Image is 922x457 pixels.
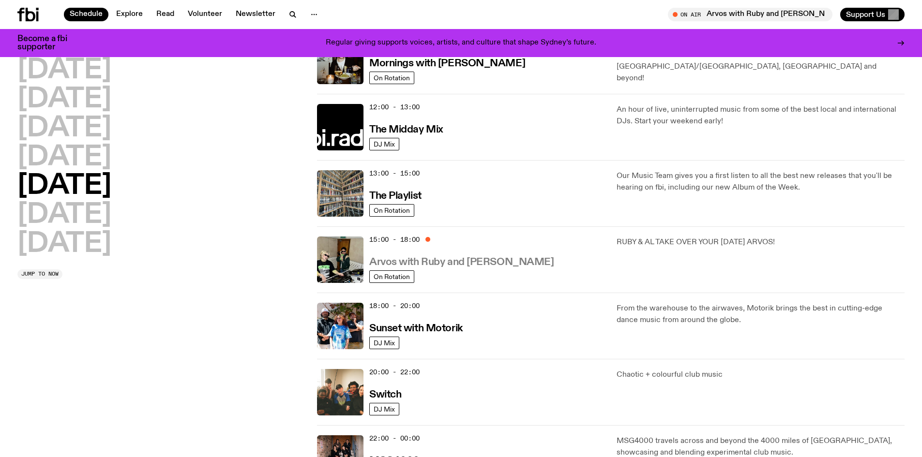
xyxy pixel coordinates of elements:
a: DJ Mix [369,403,399,415]
a: On Rotation [369,270,414,283]
a: DJ Mix [369,138,399,150]
a: On Rotation [369,72,414,84]
a: Read [151,8,180,21]
span: Jump to now [21,271,59,277]
span: 20:00 - 22:00 [369,368,420,377]
a: DJ Mix [369,337,399,349]
h3: Arvos with Ruby and [PERSON_NAME] [369,257,554,267]
a: Newsletter [230,8,281,21]
button: [DATE] [17,115,111,142]
a: On Rotation [369,204,414,217]
button: [DATE] [17,202,111,229]
span: On Rotation [374,206,410,214]
a: Schedule [64,8,108,21]
span: DJ Mix [374,339,395,346]
img: A warm film photo of the switch team sitting close together. from left to right: Cedar, Lau, Sand... [317,369,363,415]
button: [DATE] [17,57,111,84]
p: Chaotic + colourful club music [617,369,905,381]
a: Arvos with Ruby and [PERSON_NAME] [369,255,554,267]
h3: Switch [369,390,401,400]
h3: The Midday Mix [369,125,443,135]
a: Mornings with [PERSON_NAME] [369,57,525,69]
span: 15:00 - 18:00 [369,235,420,244]
span: On Rotation [374,74,410,81]
button: [DATE] [17,231,111,258]
img: A corner shot of the fbi music library [317,170,363,217]
button: [DATE] [17,86,111,113]
button: Jump to now [17,269,62,279]
button: [DATE] [17,144,111,171]
p: Our Music Team gives you a first listen to all the best new releases that you'll be hearing on fb... [617,170,905,193]
a: The Midday Mix [369,123,443,135]
span: DJ Mix [374,140,395,147]
a: The Playlist [369,189,422,201]
span: 12:00 - 13:00 [369,103,420,112]
span: On Rotation [374,273,410,280]
button: [DATE] [17,173,111,200]
h3: Become a fbi supporter [17,35,79,51]
img: Andrew, Reenie, and Pat stand in a row, smiling at the camera, in dappled light with a vine leafe... [317,303,363,349]
img: Sam blankly stares at the camera, brightly lit by a camera flash wearing a hat collared shirt and... [317,38,363,84]
p: An hour of live, uninterrupted music from some of the best local and international DJs. Start you... [617,104,905,127]
a: Volunteer [182,8,228,21]
h3: Sunset with Motorik [369,324,463,334]
h3: The Playlist [369,191,422,201]
a: Switch [369,388,401,400]
h3: Mornings with [PERSON_NAME] [369,59,525,69]
img: Ruby wears a Collarbones t shirt and pretends to play the DJ decks, Al sings into a pringles can.... [317,236,363,283]
p: [PERSON_NAME] gets you in the [DATE] spirit with inane holidays, sport, pop culture and the best ... [617,38,905,84]
p: RUBY & AL TAKE OVER YOUR [DATE] ARVOS! [617,236,905,248]
p: Regular giving supports voices, artists, and culture that shape Sydney’s future. [326,39,596,47]
a: Sunset with Motorik [369,322,463,334]
button: Support Us [840,8,905,21]
span: DJ Mix [374,405,395,413]
span: 22:00 - 00:00 [369,434,420,443]
span: 13:00 - 15:00 [369,169,420,178]
a: Explore [110,8,149,21]
span: Support Us [846,10,885,19]
p: From the warehouse to the airwaves, Motorik brings the best in cutting-edge dance music from arou... [617,303,905,326]
button: On AirArvos with Ruby and [PERSON_NAME] [668,8,832,21]
span: 18:00 - 20:00 [369,301,420,310]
